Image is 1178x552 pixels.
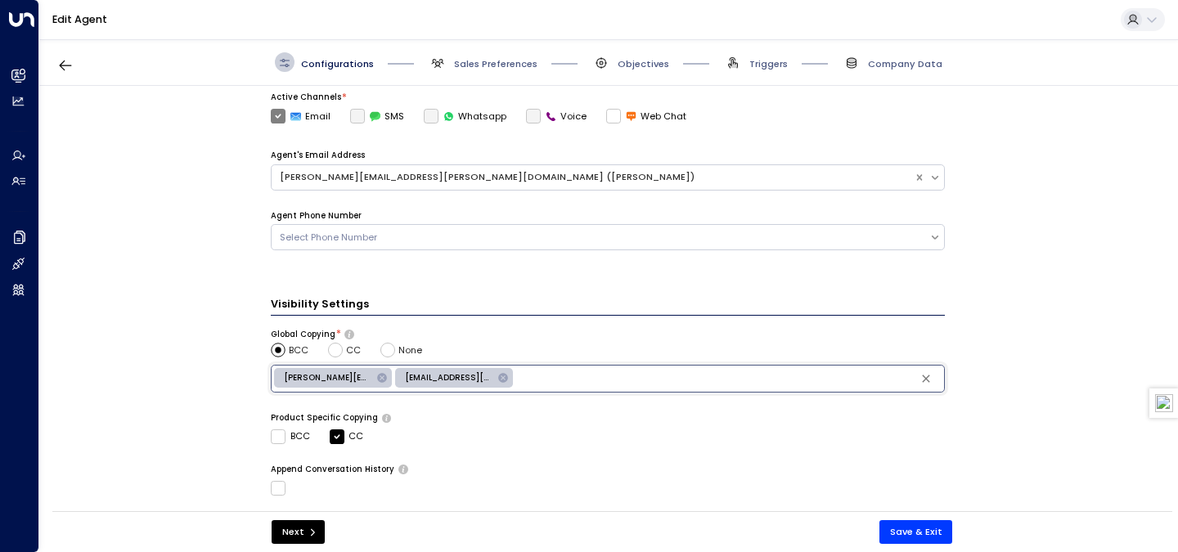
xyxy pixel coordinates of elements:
span: Configurations [301,57,374,70]
label: Product Specific Copying [271,412,378,424]
label: Web Chat [606,109,686,123]
span: CC [346,343,361,357]
label: Agent's Email Address [271,150,365,161]
span: [PERSON_NAME][EMAIL_ADDRESS][DOMAIN_NAME] [274,372,381,384]
label: Whatsapp [424,109,506,123]
div: [PERSON_NAME][EMAIL_ADDRESS][DOMAIN_NAME] [274,368,392,388]
label: Voice [526,109,587,123]
label: Active Channels [271,92,341,103]
span: None [398,343,422,357]
a: Edit Agent [52,12,107,26]
button: Determine if there should be product-specific CC or BCC rules for all of the agent’s emails. Sele... [382,414,391,422]
label: Append Conversation History [271,464,394,475]
div: Select Phone Number [280,231,921,245]
button: Only use if needed, as email clients normally append the conversation history to outgoing emails.... [398,464,407,473]
span: BCC [289,343,308,357]
button: Next [272,520,325,544]
div: To activate this channel, please go to the Integrations page [350,109,404,123]
span: Sales Preferences [454,57,537,70]
button: Choose whether the agent should include specific emails in the CC or BCC line of all outgoing ema... [344,330,353,338]
h3: Visibility Settings [271,296,945,315]
span: Triggers [749,57,788,70]
span: [EMAIL_ADDRESS][DOMAIN_NAME] [395,372,502,384]
div: To activate this channel, please go to the Integrations page [424,109,506,123]
span: Company Data [868,57,942,70]
button: Clear [915,368,937,389]
label: Global Copying [271,329,335,340]
label: Email [271,109,330,123]
div: [PERSON_NAME][EMAIL_ADDRESS][PERSON_NAME][DOMAIN_NAME] ([PERSON_NAME]) [280,170,906,184]
label: Agent Phone Number [271,210,362,222]
button: Save & Exit [879,520,953,544]
div: [EMAIL_ADDRESS][DOMAIN_NAME] [395,368,513,388]
span: Objectives [618,57,669,70]
label: BCC [271,429,310,444]
div: To activate this channel, please go to the Integrations page [526,109,587,123]
label: CC [330,429,364,444]
label: SMS [350,109,404,123]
